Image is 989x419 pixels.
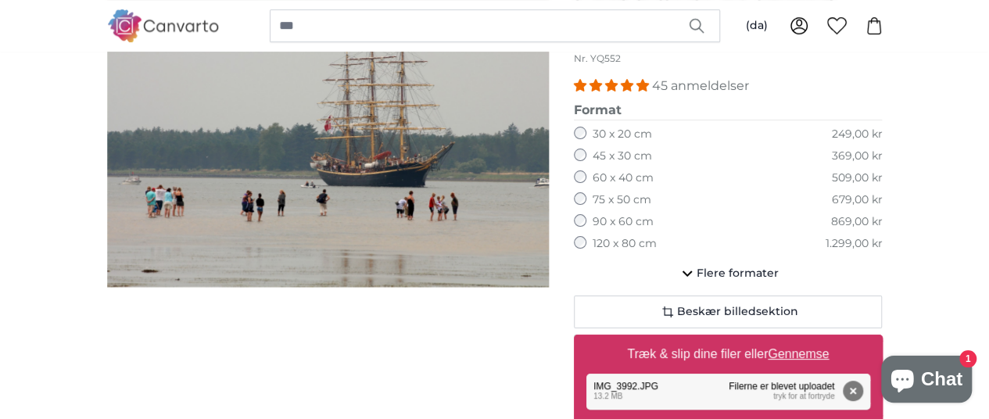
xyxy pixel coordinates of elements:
[593,192,651,208] label: 75 x 50 cm
[574,295,883,328] button: Beskær billedsektion
[830,214,882,230] div: 869,00 kr
[593,214,654,230] label: 90 x 60 cm
[574,258,883,289] button: Flere formater
[825,236,882,252] div: 1.299,00 kr
[574,101,883,120] legend: Format
[574,52,621,64] span: Nr. YQ552
[876,356,976,406] inbox-online-store-chat: Shopify-webshopchat
[107,9,220,41] img: Canvarto
[593,149,652,164] label: 45 x 30 cm
[831,149,882,164] div: 369,00 kr
[768,347,829,360] u: Gennemse
[831,170,882,186] div: 509,00 kr
[697,266,779,281] span: Flere formater
[831,192,882,208] div: 679,00 kr
[621,338,835,370] label: Træk & slip dine filer eller
[593,236,657,252] label: 120 x 80 cm
[593,127,652,142] label: 30 x 20 cm
[593,170,654,186] label: 60 x 40 cm
[677,304,798,320] span: Beskær billedsektion
[831,127,882,142] div: 249,00 kr
[574,78,652,93] span: 4.93 stars
[733,12,780,40] button: (da)
[652,78,749,93] span: 45 anmeldelser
